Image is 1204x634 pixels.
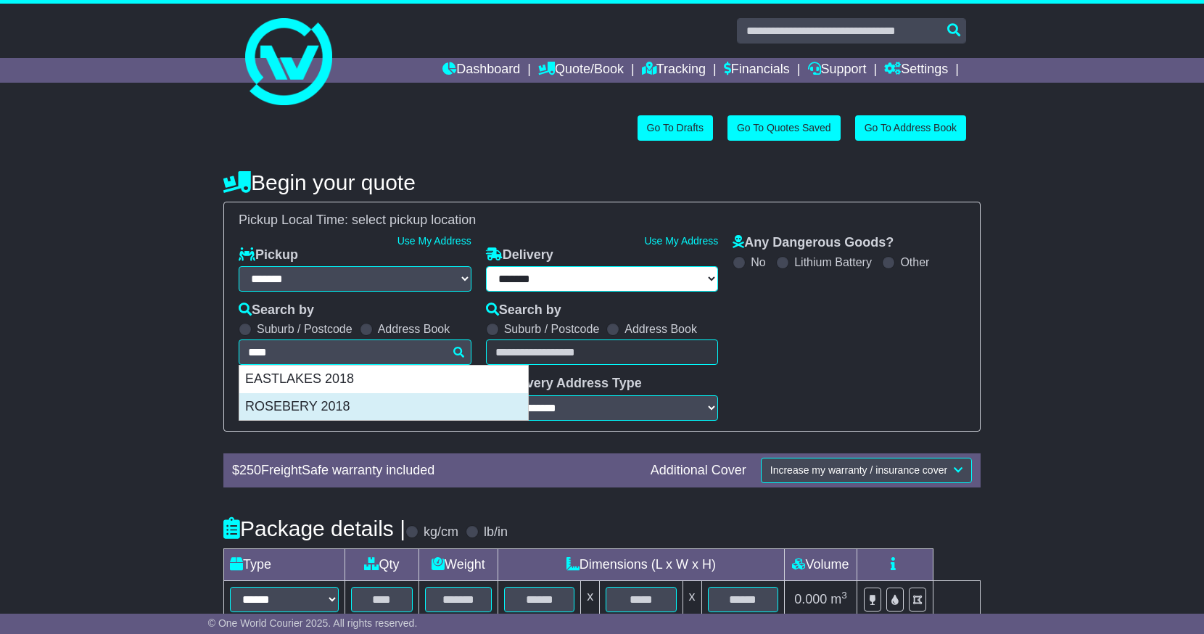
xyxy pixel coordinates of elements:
td: x [683,580,701,618]
label: lb/in [484,524,508,540]
a: Use My Address [397,235,471,247]
label: Suburb / Postcode [257,322,352,336]
label: Delivery Address Type [486,376,642,392]
label: No [751,255,765,269]
span: 0.000 [794,592,827,606]
a: Support [808,58,867,83]
span: m [830,592,847,606]
label: Pickup [239,247,298,263]
a: Financials [724,58,790,83]
a: Go To Quotes Saved [727,115,841,141]
a: Go To Drafts [638,115,713,141]
td: Volume [784,548,857,580]
label: Address Book [624,322,697,336]
div: $ FreightSafe warranty included [225,463,643,479]
span: 250 [239,463,261,477]
label: Any Dangerous Goods? [733,235,894,251]
div: EASTLAKES 2018 [239,366,528,393]
td: Weight [418,548,498,580]
button: Increase my warranty / insurance cover [761,458,972,483]
a: Dashboard [442,58,520,83]
td: Qty [345,548,419,580]
a: Quote/Book [538,58,624,83]
a: Use My Address [644,235,718,247]
a: Tracking [642,58,706,83]
td: x [581,580,600,618]
div: Additional Cover [643,463,754,479]
sup: 3 [841,590,847,601]
h4: Package details | [223,516,405,540]
a: Go To Address Book [855,115,966,141]
label: Other [900,255,929,269]
label: Search by [239,302,314,318]
h4: Begin your quote [223,170,981,194]
td: Type [224,548,345,580]
label: kg/cm [424,524,458,540]
div: ROSEBERY 2018 [239,393,528,421]
div: Pickup Local Time: [231,213,973,229]
span: Increase my warranty / insurance cover [770,464,947,476]
label: Address Book [378,322,450,336]
a: Settings [884,58,948,83]
label: Lithium Battery [794,255,872,269]
label: Suburb / Postcode [504,322,600,336]
label: Search by [486,302,561,318]
span: © One World Courier 2025. All rights reserved. [208,617,418,629]
span: select pickup location [352,213,476,227]
label: Delivery [486,247,553,263]
td: Dimensions (L x W x H) [498,548,784,580]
